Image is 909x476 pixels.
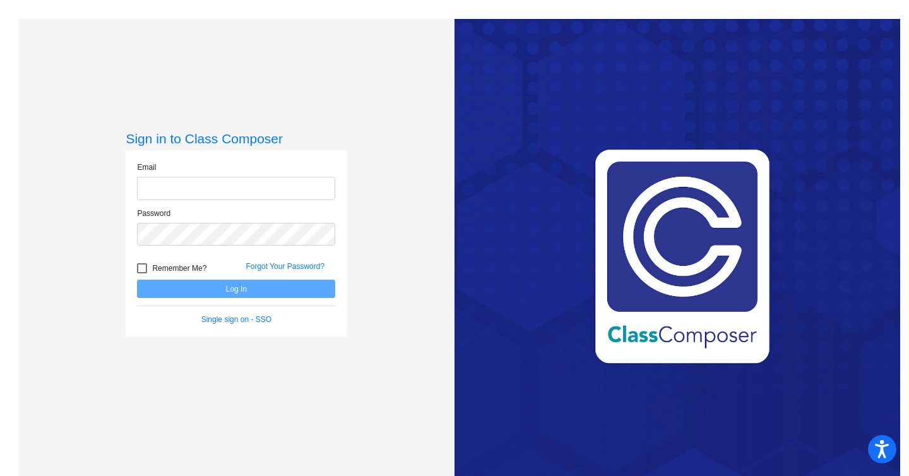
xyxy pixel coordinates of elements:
button: Log In [137,280,335,298]
h3: Sign in to Class Composer [126,131,347,146]
a: Single sign on - SSO [201,315,271,324]
label: Password [137,208,170,219]
label: Email [137,162,156,173]
a: Forgot Your Password? [246,262,324,271]
span: Remember Me? [152,261,206,276]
